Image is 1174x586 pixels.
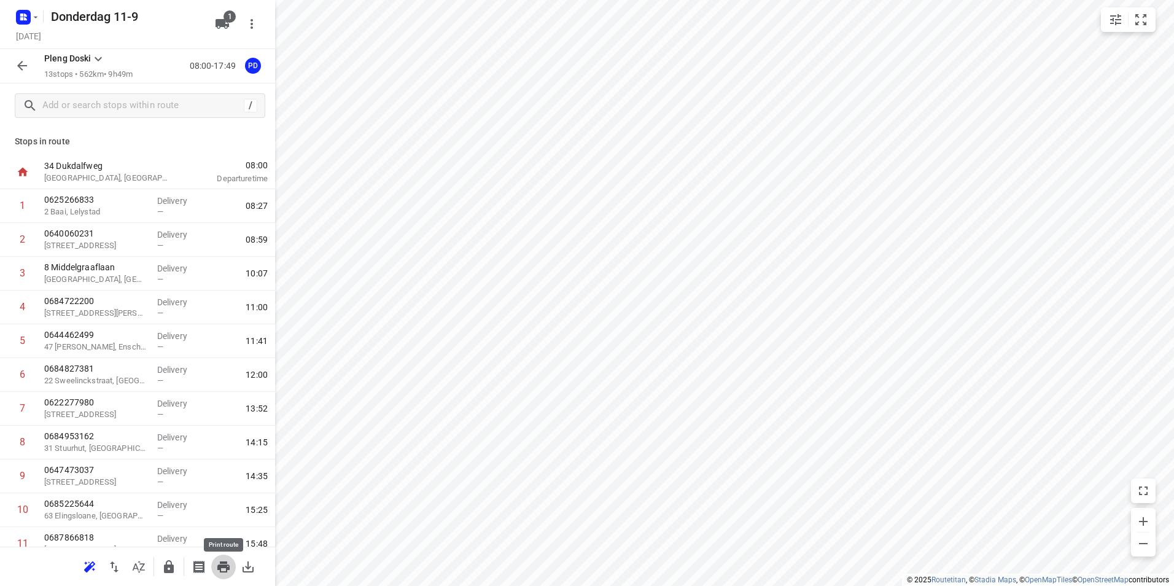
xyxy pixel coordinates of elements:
p: 0625266833 [44,193,147,206]
p: Delivery [157,195,203,207]
span: 11:41 [246,335,268,347]
p: 31 Stuurhut, [GEOGRAPHIC_DATA] [44,442,147,455]
p: Delivery [157,533,203,545]
span: — [157,410,163,419]
p: [GEOGRAPHIC_DATA], [GEOGRAPHIC_DATA] [44,172,172,184]
span: — [157,275,163,284]
span: 15:25 [246,504,268,516]
span: 14:15 [246,436,268,448]
button: 1 [210,12,235,36]
li: © 2025 , © , © © contributors [907,576,1169,584]
div: 8 [20,436,25,448]
p: Delivery [157,229,203,241]
span: 10:07 [246,267,268,279]
p: 0685225644 [44,498,147,510]
p: 0640060231 [44,227,147,240]
span: — [157,241,163,250]
p: Delivery [157,499,203,511]
div: 1 [20,200,25,211]
p: Delivery [157,431,203,443]
h5: Rename [46,7,205,26]
p: Delivery [157,262,203,275]
p: Departure time [187,173,268,185]
p: 15 Pasteurlaan, Groningen [44,408,147,421]
div: 4 [20,301,25,313]
span: Print shipping labels [187,560,211,572]
span: 1 [224,10,236,23]
div: / [244,99,257,112]
span: 12:00 [246,369,268,381]
p: 0684953162 [44,430,147,442]
span: — [157,376,163,385]
p: 22 Sweelinckstraat, Hengelo [44,375,147,387]
p: Delivery [157,330,203,342]
div: 6 [20,369,25,380]
button: More [239,12,264,36]
span: — [157,342,163,351]
button: Lock route [157,555,181,579]
p: 0644462499 [44,329,147,341]
span: 08:59 [246,233,268,246]
span: — [157,443,163,453]
p: Delivery [157,296,203,308]
span: 08:27 [246,200,268,212]
span: — [157,308,163,318]
p: [STREET_ADDRESS] [44,476,147,488]
p: Delivery [157,397,203,410]
span: Reverse route [102,560,126,572]
span: — [157,477,163,486]
button: PD [241,53,265,78]
h5: Project date [11,29,46,43]
span: Download route [236,560,260,572]
div: 7 [20,402,25,414]
span: Reoptimize route [77,560,102,572]
a: Routetitan [931,576,966,584]
span: 08:00 [187,159,268,171]
span: 11:00 [246,301,268,313]
div: PD [245,58,261,74]
p: 8 Middelgraaflaan [44,261,147,273]
a: OpenStreetMap [1078,576,1129,584]
span: Assigned to Pleng Doski [241,60,265,71]
p: 0684722200 [44,295,147,307]
span: 14:35 [246,470,268,482]
p: 63 Elingsloane, [GEOGRAPHIC_DATA] [44,510,147,522]
input: Add or search stops within route [42,96,244,115]
span: — [157,545,163,554]
p: 13 stops • 562km • 9h49m [44,69,133,80]
span: — [157,207,163,216]
p: 28 Paulus Potterstraat, Lichtenvoorde [44,307,147,319]
p: 34 Dukdalfweg [44,160,172,172]
p: [STREET_ADDRESS] [44,544,147,556]
div: 3 [20,267,25,279]
p: 0684827381 [44,362,147,375]
a: Stadia Maps [974,576,1016,584]
div: small contained button group [1101,7,1156,32]
p: 0647473037 [44,464,147,476]
p: 0687866818 [44,531,147,544]
span: 13:52 [246,402,268,415]
div: 2 [20,233,25,245]
p: Stops in route [15,135,260,148]
p: 12 Kapittelstraat, Harderwijk [44,240,147,252]
p: 08:00-17:49 [190,60,241,72]
p: 2 Baai, Lelystad [44,206,147,218]
a: OpenMapTiles [1025,576,1072,584]
div: 10 [17,504,28,515]
p: Delivery [157,364,203,376]
span: 15:48 [246,537,268,550]
span: Sort by time window [126,560,151,572]
p: 47 M. H. Tromplaan, Enschede [44,341,147,353]
p: [GEOGRAPHIC_DATA], [GEOGRAPHIC_DATA] [44,273,147,286]
p: Delivery [157,465,203,477]
p: 0622277980 [44,396,147,408]
div: 9 [20,470,25,482]
div: 11 [17,537,28,549]
p: Pleng Doski [44,52,91,65]
div: 5 [20,335,25,346]
button: Map settings [1103,7,1128,32]
span: — [157,511,163,520]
